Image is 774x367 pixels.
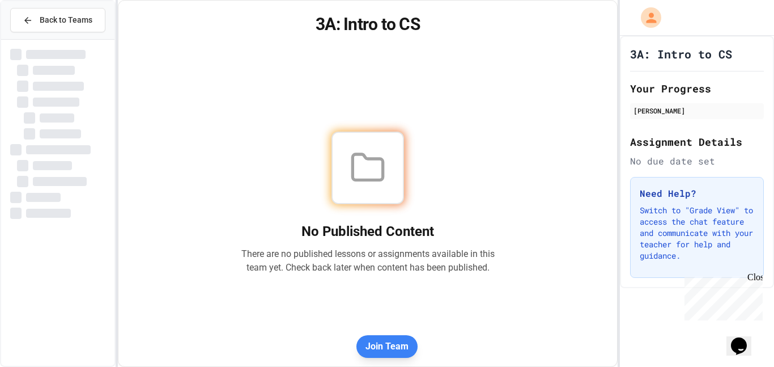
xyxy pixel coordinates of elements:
[40,14,92,26] span: Back to Teams
[630,81,764,96] h2: Your Progress
[356,335,418,358] button: Join Team
[640,187,754,200] h3: Need Help?
[630,46,732,62] h1: 3A: Intro to CS
[10,8,105,32] button: Back to Teams
[241,222,495,241] h2: No Published Content
[132,14,604,35] h1: 3A: Intro to CS
[726,322,763,356] iframe: chat widget
[5,5,78,72] div: Chat with us now!Close
[629,5,664,31] div: My Account
[633,106,760,116] div: [PERSON_NAME]
[630,154,764,168] div: No due date set
[680,272,763,320] iframe: chat widget
[241,247,495,275] p: There are no published lessons or assignments available in this team yet. Check back later when c...
[640,205,754,261] p: Switch to "Grade View" to access the chat feature and communicate with your teacher for help and ...
[630,134,764,150] h2: Assignment Details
